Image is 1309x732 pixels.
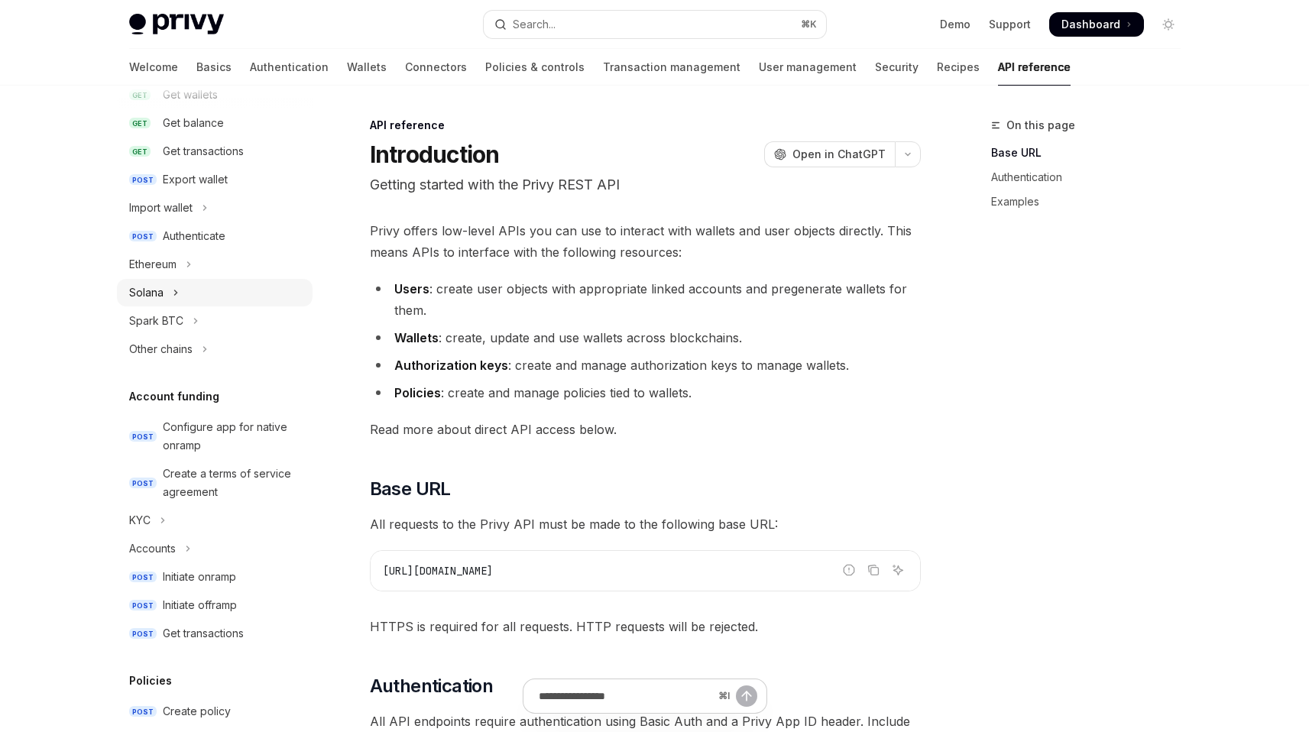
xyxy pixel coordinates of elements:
[1049,12,1144,37] a: Dashboard
[129,478,157,489] span: POST
[875,49,919,86] a: Security
[117,307,313,335] button: Toggle Spark BTC section
[394,385,441,400] strong: Policies
[539,679,712,713] input: Ask a question...
[347,49,387,86] a: Wallets
[370,327,921,348] li: : create, update and use wallets across blockchains.
[759,49,857,86] a: User management
[801,18,817,31] span: ⌘ K
[603,49,740,86] a: Transaction management
[989,17,1031,32] a: Support
[163,227,225,245] div: Authenticate
[129,387,219,406] h5: Account funding
[129,431,157,442] span: POST
[117,279,313,306] button: Toggle Solana section
[129,312,183,330] div: Spark BTC
[370,382,921,403] li: : create and manage policies tied to wallets.
[129,628,157,640] span: POST
[117,620,313,647] a: POSTGet transactions
[129,255,177,274] div: Ethereum
[863,560,883,580] button: Copy the contents from the code block
[792,147,886,162] span: Open in ChatGPT
[129,199,193,217] div: Import wallet
[394,330,439,345] strong: Wallets
[196,49,232,86] a: Basics
[839,560,859,580] button: Report incorrect code
[370,141,500,168] h1: Introduction
[129,706,157,717] span: POST
[129,340,193,358] div: Other chains
[163,114,224,132] div: Get balance
[370,355,921,376] li: : create and manage authorization keys to manage wallets.
[129,231,157,242] span: POST
[991,165,1193,189] a: Authentication
[117,251,313,278] button: Toggle Ethereum section
[129,118,151,129] span: GET
[117,109,313,137] a: GETGet balance
[163,624,244,643] div: Get transactions
[163,170,228,189] div: Export wallet
[370,118,921,133] div: API reference
[117,194,313,222] button: Toggle Import wallet section
[484,11,826,38] button: Open search
[370,513,921,535] span: All requests to the Privy API must be made to the following base URL:
[129,672,172,690] h5: Policies
[117,535,313,562] button: Toggle Accounts section
[163,702,231,721] div: Create policy
[991,189,1193,214] a: Examples
[129,283,164,302] div: Solana
[117,591,313,619] a: POSTInitiate offramp
[163,568,236,586] div: Initiate onramp
[370,174,921,196] p: Getting started with the Privy REST API
[736,685,757,707] button: Send message
[1156,12,1181,37] button: Toggle dark mode
[129,511,151,530] div: KYC
[117,166,313,193] a: POSTExport wallet
[1006,116,1075,134] span: On this page
[117,138,313,165] a: GETGet transactions
[764,141,895,167] button: Open in ChatGPT
[370,674,494,698] span: Authentication
[370,477,451,501] span: Base URL
[370,278,921,321] li: : create user objects with appropriate linked accounts and pregenerate wallets for them.
[117,563,313,591] a: POSTInitiate onramp
[940,17,970,32] a: Demo
[117,335,313,363] button: Toggle Other chains section
[129,146,151,157] span: GET
[117,698,313,725] a: POSTCreate policy
[129,174,157,186] span: POST
[129,49,178,86] a: Welcome
[163,465,303,501] div: Create a terms of service agreement
[383,564,493,578] span: [URL][DOMAIN_NAME]
[370,616,921,637] span: HTTPS is required for all requests. HTTP requests will be rejected.
[163,596,237,614] div: Initiate offramp
[117,413,313,459] a: POSTConfigure app for native onramp
[117,507,313,534] button: Toggle KYC section
[513,15,556,34] div: Search...
[370,419,921,440] span: Read more about direct API access below.
[991,141,1193,165] a: Base URL
[129,600,157,611] span: POST
[1061,17,1120,32] span: Dashboard
[250,49,329,86] a: Authentication
[163,418,303,455] div: Configure app for native onramp
[370,220,921,263] span: Privy offers low-level APIs you can use to interact with wallets and user objects directly. This ...
[117,222,313,250] a: POSTAuthenticate
[888,560,908,580] button: Ask AI
[485,49,585,86] a: Policies & controls
[163,142,244,160] div: Get transactions
[394,358,508,373] strong: Authorization keys
[937,49,980,86] a: Recipes
[405,49,467,86] a: Connectors
[129,14,224,35] img: light logo
[998,49,1071,86] a: API reference
[394,281,429,296] strong: Users
[129,539,176,558] div: Accounts
[129,572,157,583] span: POST
[117,460,313,506] a: POSTCreate a terms of service agreement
